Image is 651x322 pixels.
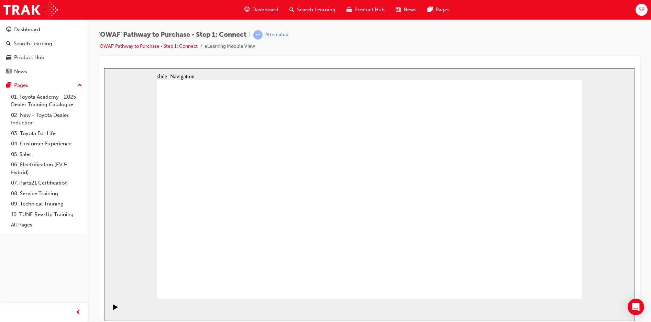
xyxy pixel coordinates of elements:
[289,5,294,14] span: search-icon
[6,69,11,75] span: news-icon
[6,27,11,33] span: guage-icon
[8,110,85,128] a: 02. New - Toyota Dealer Induction
[99,31,246,39] span: 'OWAF' Pathway to Purchase - Step 1: Connect
[428,5,433,14] span: pages-icon
[354,6,385,14] span: Product Hub
[3,22,85,79] button: DashboardSearch LearningProduct HubNews
[265,32,288,38] div: Attempted
[3,2,58,18] img: Trak
[636,4,648,16] button: SP
[14,40,52,48] div: Search Learning
[244,5,250,14] span: guage-icon
[341,3,390,17] a: car-iconProduct Hub
[396,5,401,14] span: news-icon
[628,299,644,315] div: Open Intercom Messenger
[6,55,11,61] span: car-icon
[77,81,82,90] span: up-icon
[390,3,422,17] a: news-iconNews
[76,308,81,317] span: prev-icon
[3,37,85,50] a: Search Learning
[8,199,85,209] a: 09. Technical Training
[8,188,85,199] a: 08. Service Training
[8,92,85,110] a: 01. Toyota Academy - 2025 Dealer Training Catalogue
[14,54,44,62] div: Product Hub
[8,159,85,178] a: 06. Electrification (EV & Hybrid)
[249,31,251,39] span: |
[3,79,85,92] button: Pages
[3,236,15,247] button: Play (Ctrl+Alt+P)
[3,51,85,64] a: Product Hub
[253,30,263,40] span: learningRecordVerb_ATTEMPT-icon
[297,6,335,14] span: Search Learning
[8,128,85,139] a: 03. Toyota For Life
[8,138,85,149] a: 04. Customer Experience
[404,6,417,14] span: News
[3,23,85,36] a: Dashboard
[8,149,85,160] a: 05. Sales
[435,6,450,14] span: Pages
[3,65,85,78] a: News
[639,6,644,14] span: SP
[252,6,278,14] span: Dashboard
[284,3,341,17] a: search-iconSearch Learning
[8,209,85,220] a: 10. TUNE Rev-Up Training
[239,3,284,17] a: guage-iconDashboard
[6,82,11,89] span: pages-icon
[8,178,85,188] a: 07. Parts21 Certification
[422,3,455,17] a: pages-iconPages
[8,220,85,230] a: All Pages
[205,43,255,51] li: eLearning Module View
[14,68,27,76] div: News
[6,41,11,47] span: search-icon
[346,5,352,14] span: car-icon
[14,26,40,34] div: Dashboard
[14,81,28,89] div: Pages
[3,230,15,253] div: playback controls
[99,43,198,49] a: 'OWAF' Pathway to Purchase - Step 1: Connect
